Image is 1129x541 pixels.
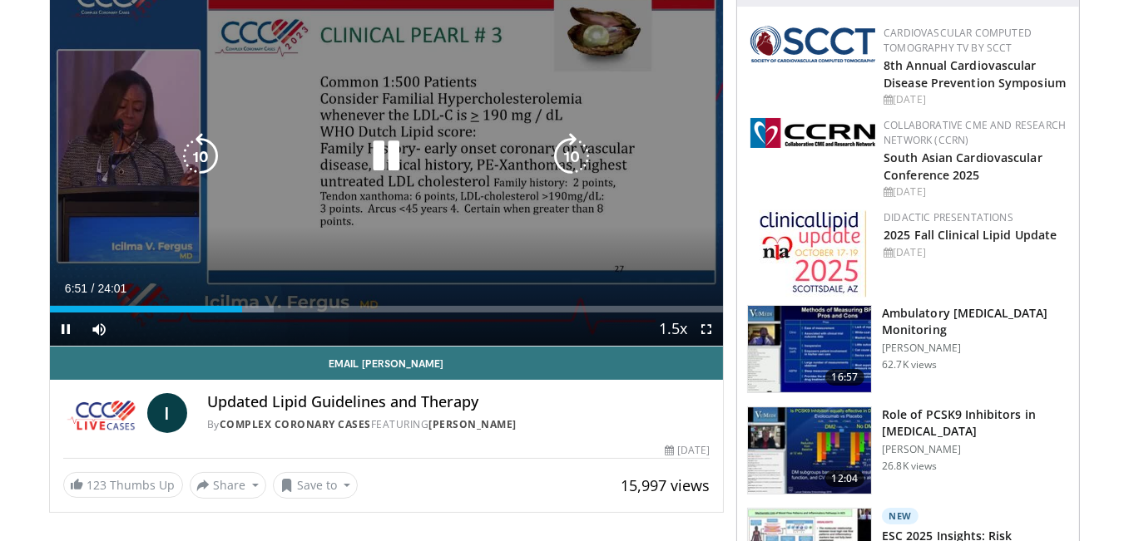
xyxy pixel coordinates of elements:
[665,443,710,458] div: [DATE]
[882,305,1069,338] h3: Ambulatory [MEDICAL_DATA] Monitoring
[748,306,871,392] img: a92b9a22-396b-4790-a2bb-5028b5f4e720.150x105_q85_crop-smart_upscale.jpg
[882,443,1069,456] p: [PERSON_NAME]
[884,150,1042,183] a: South Asian Cardiovascular Conference 2025
[884,92,1066,107] div: [DATE]
[92,282,95,295] span: /
[748,407,871,494] img: 3346fd73-c5f9-4d1f-bb16-7b1903aae427.150x105_q85_crop-smart_upscale.jpg
[882,508,919,524] p: New
[63,393,141,433] img: Complex Coronary Cases
[87,477,107,493] span: 123
[882,342,1069,355] p: [PERSON_NAME]
[621,475,710,495] span: 15,997 views
[65,282,87,295] span: 6:51
[747,406,1069,494] a: 12:04 Role of PCSK9 Inhibitors in [MEDICAL_DATA] [PERSON_NAME] 26.8K views
[884,26,1032,55] a: Cardiovascular Computed Tomography TV by SCCT
[825,369,865,386] span: 16:57
[63,472,183,498] a: 123 Thumbs Up
[656,312,690,346] button: Playback Rate
[884,184,1066,199] div: [DATE]
[882,406,1069,440] h3: Role of PCSK9 Inhibitors in [MEDICAL_DATA]
[83,312,116,346] button: Mute
[825,470,865,487] span: 12:04
[884,210,1066,225] div: Didactic Presentations
[750,26,875,62] img: 51a70120-4f25-49cc-93a4-67582377e75f.png.150x105_q85_autocrop_double_scale_upscale_version-0.2.png
[884,245,1066,260] div: [DATE]
[760,210,867,298] img: d65bce67-f81a-47c5-b47d-7b8806b59ca8.jpg.150x105_q85_autocrop_double_scale_upscale_version-0.2.jpg
[147,393,187,433] a: I
[190,472,267,499] button: Share
[50,312,83,346] button: Pause
[207,393,710,411] h4: Updated Lipid Guidelines and Therapy
[220,417,371,431] a: Complex Coronary Cases
[884,227,1057,243] a: 2025 Fall Clinical Lipid Update
[273,472,358,499] button: Save to
[97,282,126,295] span: 24:01
[747,305,1069,393] a: 16:57 Ambulatory [MEDICAL_DATA] Monitoring [PERSON_NAME] 62.7K views
[50,306,724,312] div: Progress Bar
[884,57,1066,91] a: 8th Annual Cardiovascular Disease Prevention Symposium
[884,118,1066,147] a: Collaborative CME and Research Network (CCRN)
[50,347,724,380] a: Email [PERSON_NAME]
[690,312,723,346] button: Fullscreen
[207,417,710,432] div: By FEATURING
[882,358,937,371] p: 62.7K views
[428,417,517,431] a: [PERSON_NAME]
[882,460,937,473] p: 26.8K views
[750,118,875,148] img: a04ee3ba-8487-4636-b0fb-5e8d268f3737.png.150x105_q85_autocrop_double_scale_upscale_version-0.2.png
